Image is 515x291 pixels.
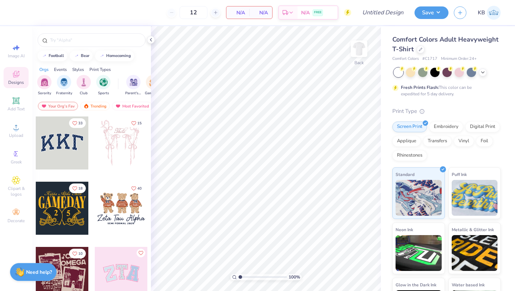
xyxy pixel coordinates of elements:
[354,59,364,66] div: Back
[80,78,88,86] img: Club Image
[80,102,110,110] div: Trending
[112,102,152,110] div: Most Favorited
[129,78,138,86] img: Parent's Weekend Image
[301,9,310,16] span: N/A
[26,269,52,276] strong: Need help?
[40,78,49,86] img: Sorority Image
[78,187,83,190] span: 18
[423,136,452,147] div: Transfers
[56,75,72,96] div: filter for Fraternity
[80,91,88,96] span: Club
[106,54,131,58] div: homecoming
[96,75,111,96] button: filter button
[415,6,448,19] button: Save
[422,56,437,62] span: # C1717
[128,183,145,193] button: Like
[72,66,84,73] div: Styles
[145,75,161,96] button: filter button
[125,91,142,96] span: Parent's Weekend
[96,75,111,96] div: filter for Sports
[452,281,485,288] span: Water based Ink
[98,91,109,96] span: Sports
[392,56,419,62] span: Comfort Colors
[145,75,161,96] div: filter for Game Day
[454,136,474,147] div: Vinyl
[115,104,121,109] img: most_fav.gif
[441,56,477,62] span: Minimum Order: 24 +
[392,107,501,115] div: Print Type
[69,183,86,193] button: Like
[478,9,485,17] span: KB
[401,85,439,90] strong: Fresh Prints Flash:
[8,106,25,112] span: Add Text
[396,171,415,178] span: Standard
[38,102,78,110] div: Your Org's Fav
[78,252,83,256] span: 10
[74,54,79,58] img: trend_line.gif
[9,133,23,138] span: Upload
[357,5,409,20] input: Untitled Design
[37,75,51,96] div: filter for Sorority
[60,78,68,86] img: Fraternity Image
[99,78,108,86] img: Sports Image
[83,104,89,109] img: trending.gif
[137,249,145,257] button: Like
[137,121,142,125] span: 15
[289,274,300,280] span: 100 %
[78,121,83,125] span: 33
[128,118,145,128] button: Like
[8,53,25,59] span: Image AI
[4,186,29,197] span: Clipart & logos
[69,249,86,258] button: Like
[56,91,72,96] span: Fraternity
[56,75,72,96] button: filter button
[392,35,499,53] span: Comfort Colors Adult Heavyweight T-Shirt
[452,235,498,271] img: Metallic & Glitter Ink
[54,66,67,73] div: Events
[392,136,421,147] div: Applique
[149,78,157,86] img: Game Day Image
[41,104,47,109] img: most_fav.gif
[81,54,89,58] div: bear
[478,6,501,20] a: KB
[95,51,134,61] button: homecoming
[396,281,436,288] span: Glow in the Dark Ink
[37,75,51,96] button: filter button
[8,218,25,224] span: Decorate
[125,75,142,96] div: filter for Parent's Weekend
[38,91,51,96] span: Sorority
[396,180,442,216] img: Standard
[38,51,67,61] button: football
[49,54,64,58] div: football
[11,159,22,165] span: Greek
[401,84,489,97] div: This color can be expedited for 5 day delivery.
[70,51,93,61] button: bear
[396,235,442,271] img: Neon Ink
[476,136,493,147] div: Foil
[49,37,141,44] input: Try "Alpha"
[180,6,207,19] input: – –
[77,75,91,96] button: filter button
[392,121,427,132] div: Screen Print
[314,10,322,15] span: FREE
[429,121,463,132] div: Embroidery
[99,54,105,58] img: trend_line.gif
[465,121,500,132] div: Digital Print
[452,180,498,216] img: Puff Ink
[137,187,142,190] span: 40
[145,91,161,96] span: Game Day
[487,6,501,20] img: Kaili Brenner
[8,80,24,85] span: Designs
[231,9,245,16] span: N/A
[69,118,86,128] button: Like
[39,66,49,73] div: Orgs
[392,150,427,161] div: Rhinestones
[396,226,413,233] span: Neon Ink
[452,226,494,233] span: Metallic & Glitter Ink
[352,42,366,56] img: Back
[125,75,142,96] button: filter button
[41,54,47,58] img: trend_line.gif
[452,171,467,178] span: Puff Ink
[77,75,91,96] div: filter for Club
[89,66,111,73] div: Print Types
